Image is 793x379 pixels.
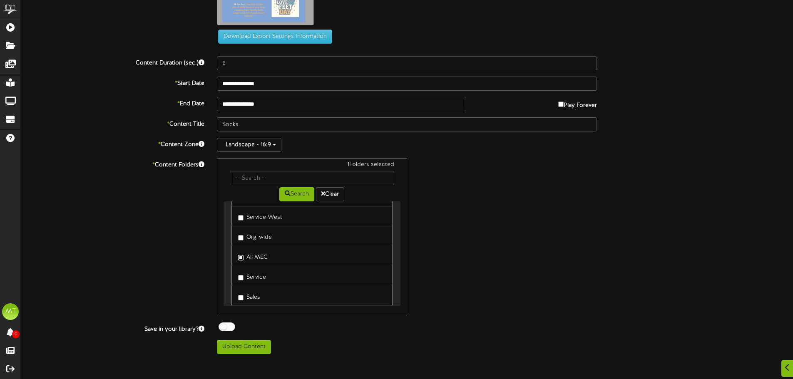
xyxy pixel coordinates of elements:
label: Service [238,270,266,282]
label: Content Title [15,117,211,129]
input: Service West [238,215,244,220]
div: 1 Folders selected [224,161,400,171]
input: All MEC [238,255,244,260]
button: Upload Content [217,340,271,354]
label: Content Zone [15,138,211,149]
input: -- Search -- [230,171,394,185]
label: Start Date [15,77,211,88]
input: Play Forever [558,102,564,107]
input: Org-wide [238,235,244,240]
div: MT [2,303,19,320]
label: Org-wide [238,230,272,242]
button: Download Export Settings Information [218,30,332,44]
button: Clear [316,187,344,201]
label: All MEC [238,250,268,262]
label: Play Forever [558,97,597,110]
label: Content Duration (sec.) [15,56,211,67]
label: Content Folders [15,158,211,169]
label: Service West [238,211,282,222]
input: Service [238,275,244,280]
input: Sales [238,295,244,300]
label: End Date [15,97,211,108]
button: Landscape - 16:9 [217,138,281,152]
label: Save in your library? [15,322,211,334]
a: Download Export Settings Information [214,34,332,40]
button: Search [279,187,314,201]
label: Sales [238,290,260,302]
span: 0 [12,330,20,338]
input: Title of this Content [217,117,597,131]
